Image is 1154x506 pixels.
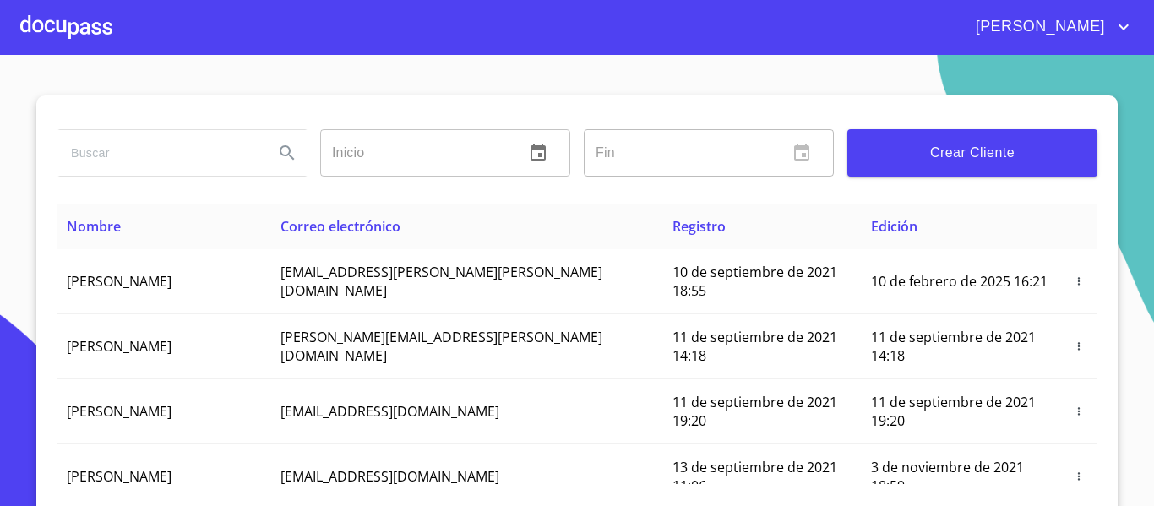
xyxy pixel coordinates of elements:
[847,129,1097,177] button: Crear Cliente
[871,328,1036,365] span: 11 de septiembre de 2021 14:18
[67,467,171,486] span: [PERSON_NAME]
[672,217,726,236] span: Registro
[280,263,602,300] span: [EMAIL_ADDRESS][PERSON_NAME][PERSON_NAME][DOMAIN_NAME]
[672,393,837,430] span: 11 de septiembre de 2021 19:20
[672,263,837,300] span: 10 de septiembre de 2021 18:55
[67,217,121,236] span: Nombre
[67,272,171,291] span: [PERSON_NAME]
[280,328,602,365] span: [PERSON_NAME][EMAIL_ADDRESS][PERSON_NAME][DOMAIN_NAME]
[57,130,260,176] input: search
[672,458,837,495] span: 13 de septiembre de 2021 11:06
[67,337,171,356] span: [PERSON_NAME]
[963,14,1113,41] span: [PERSON_NAME]
[871,272,1048,291] span: 10 de febrero de 2025 16:21
[267,133,308,173] button: Search
[963,14,1134,41] button: account of current user
[280,467,499,486] span: [EMAIL_ADDRESS][DOMAIN_NAME]
[871,393,1036,430] span: 11 de septiembre de 2021 19:20
[672,328,837,365] span: 11 de septiembre de 2021 14:18
[871,458,1024,495] span: 3 de noviembre de 2021 18:59
[871,217,917,236] span: Edición
[280,402,499,421] span: [EMAIL_ADDRESS][DOMAIN_NAME]
[280,217,400,236] span: Correo electrónico
[861,141,1084,165] span: Crear Cliente
[67,402,171,421] span: [PERSON_NAME]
